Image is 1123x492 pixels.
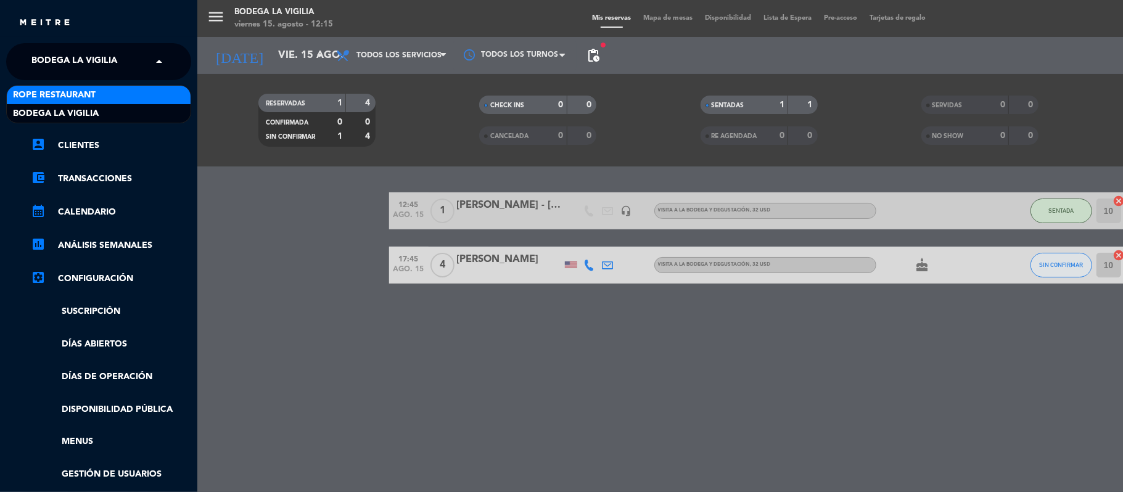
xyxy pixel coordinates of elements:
a: Gestión de usuarios [31,467,191,482]
span: fiber_manual_record [599,41,607,49]
i: calendar_month [31,203,46,218]
a: Días de Operación [31,370,191,384]
a: account_boxClientes [31,138,191,153]
span: Rope restaurant [13,88,96,102]
span: Bodega La Vigilia [31,49,117,75]
a: Días abiertos [31,337,191,351]
i: account_box [31,137,46,152]
a: Configuración [31,271,191,286]
a: Suscripción [31,305,191,319]
a: account_balance_walletTransacciones [31,171,191,186]
i: account_balance_wallet [31,170,46,185]
span: Bodega La Vigilia [13,107,99,121]
img: MEITRE [19,18,71,28]
a: calendar_monthCalendario [31,205,191,219]
a: assessmentANÁLISIS SEMANALES [31,238,191,253]
span: pending_actions [586,48,601,63]
a: Disponibilidad pública [31,403,191,417]
i: settings_applications [31,270,46,285]
a: Menus [31,435,191,449]
i: assessment [31,237,46,252]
